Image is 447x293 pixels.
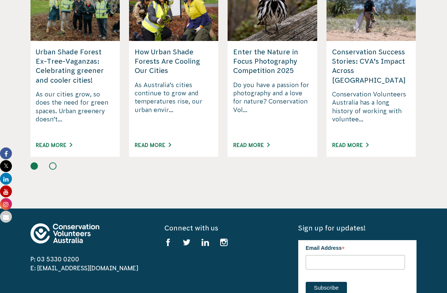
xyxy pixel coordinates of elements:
a: Read More [332,142,369,148]
a: Read More [135,142,171,148]
h5: Enter the Nature in Focus Photography Competition 2025 [233,47,312,76]
h5: Sign up for updates! [298,223,417,233]
a: P: 03 5330 0200 [30,256,79,262]
h5: Urban Shade Forest Ex-Tree-Vaganzas: Celebrating greener and cooler cities! [36,47,114,85]
p: As Australia’s cities continue to grow and temperatures rise, our urban envir... [135,81,213,133]
p: Conservation Volunteers Australia has a long history of working with voluntee... [332,90,411,133]
a: Read More [233,142,270,148]
p: Do you have a passion for photography and a love for nature? Conservation Vol... [233,81,312,133]
p: As our cities grow, so does the need for green spaces. Urban greenery doesn’t... [36,90,114,133]
a: Read More [36,142,72,148]
h5: Conservation Success Stories: CVA’s Impact Across [GEOGRAPHIC_DATA] [332,47,411,85]
h5: How Urban Shade Forests Are Cooling Our Cities [135,47,213,76]
label: Email Address [306,240,405,254]
a: E: [EMAIL_ADDRESS][DOMAIN_NAME] [30,265,138,271]
img: logo-footer.svg [30,223,99,243]
h5: Connect with us [164,223,283,233]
